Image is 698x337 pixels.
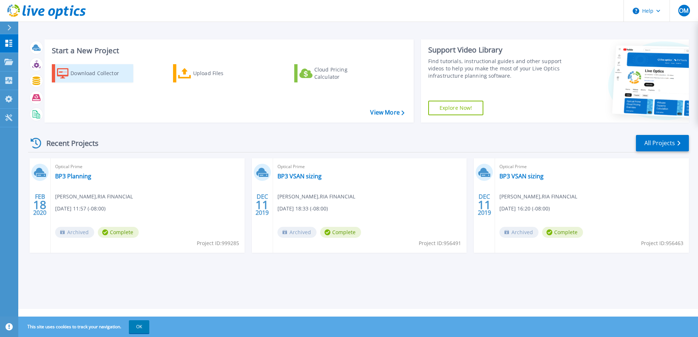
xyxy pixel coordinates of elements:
a: BP3 Planning [55,173,91,180]
div: Cloud Pricing Calculator [314,66,373,81]
div: DEC 2019 [255,191,269,218]
span: [PERSON_NAME] , RIA FINANCIAL [277,193,355,201]
span: [DATE] 18:33 (-08:00) [277,205,328,213]
span: Complete [320,227,361,238]
a: Explore Now! [428,101,484,115]
span: Archived [55,227,94,238]
div: Find tutorials, instructional guides and other support videos to help you make the most of your L... [428,58,565,80]
a: View More [370,109,404,116]
div: DEC 2019 [478,191,491,218]
span: [DATE] 16:20 (-08:00) [499,205,550,213]
span: Complete [542,227,583,238]
span: This site uses cookies to track your navigation. [20,320,149,333]
span: 18 [33,202,46,208]
h3: Start a New Project [52,47,404,55]
div: Recent Projects [28,134,108,152]
span: Optical Prime [277,163,463,171]
a: BP3 VSAN sizing [277,173,322,180]
span: [PERSON_NAME] , RIA FINANCIAL [499,193,577,201]
span: [PERSON_NAME] , RIA FINANCIAL [55,193,133,201]
span: 11 [478,202,491,208]
span: 11 [256,202,269,208]
a: All Projects [636,135,689,151]
div: Download Collector [70,66,129,81]
span: Optical Prime [499,163,684,171]
a: BP3 VSAN sizing [499,173,544,180]
span: Project ID: 956491 [419,239,461,247]
span: Complete [98,227,139,238]
a: Upload Files [173,64,254,82]
div: Support Video Library [428,45,565,55]
div: Upload Files [193,66,252,81]
span: Project ID: 999285 [197,239,239,247]
span: Optical Prime [55,163,240,171]
button: OK [129,320,149,333]
span: Archived [499,227,538,238]
span: [DATE] 11:57 (-08:00) [55,205,106,213]
span: OM [679,8,689,13]
span: Archived [277,227,317,238]
div: FEB 2020 [33,191,47,218]
span: Project ID: 956463 [641,239,683,247]
a: Download Collector [52,64,133,82]
a: Cloud Pricing Calculator [294,64,376,82]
